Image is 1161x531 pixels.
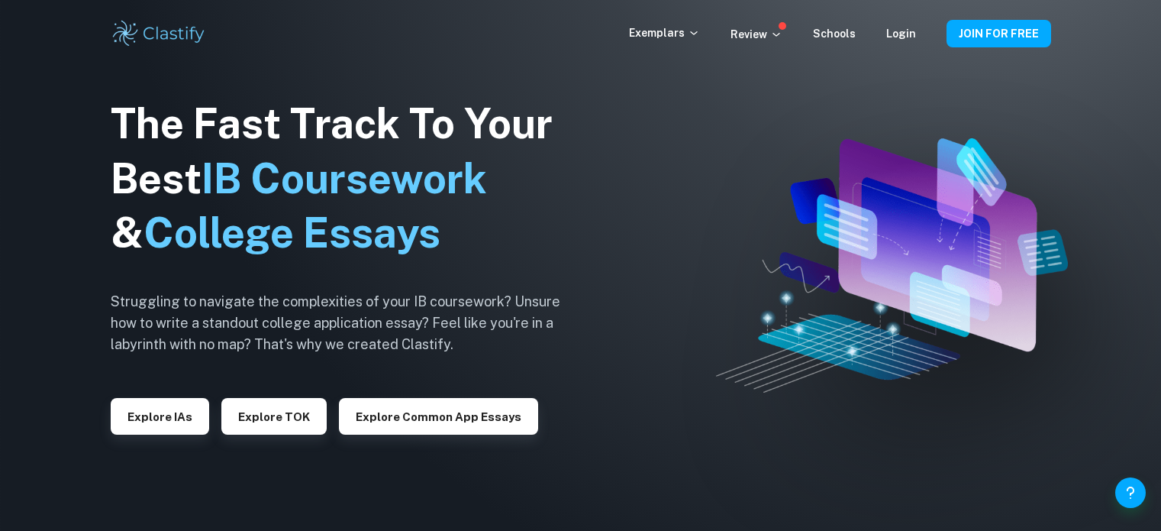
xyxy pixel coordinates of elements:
[730,26,782,43] p: Review
[716,138,1068,393] img: Clastify hero
[886,28,916,40] a: Login
[144,209,440,257] span: College Essays
[221,398,327,435] button: Explore TOK
[111,291,584,355] h6: Struggling to navigate the complexities of your IB coursework? Unsure how to write a standout col...
[339,398,538,435] button: Explore Common App essays
[111,96,584,261] h1: The Fast Track To Your Best &
[221,409,327,423] a: Explore TOK
[947,20,1051,47] button: JOIN FOR FREE
[111,398,209,435] button: Explore IAs
[111,18,208,49] img: Clastify logo
[111,409,209,423] a: Explore IAs
[1115,478,1146,508] button: Help and Feedback
[339,409,538,423] a: Explore Common App essays
[629,24,700,41] p: Exemplars
[813,28,856,40] a: Schools
[202,154,487,202] span: IB Coursework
